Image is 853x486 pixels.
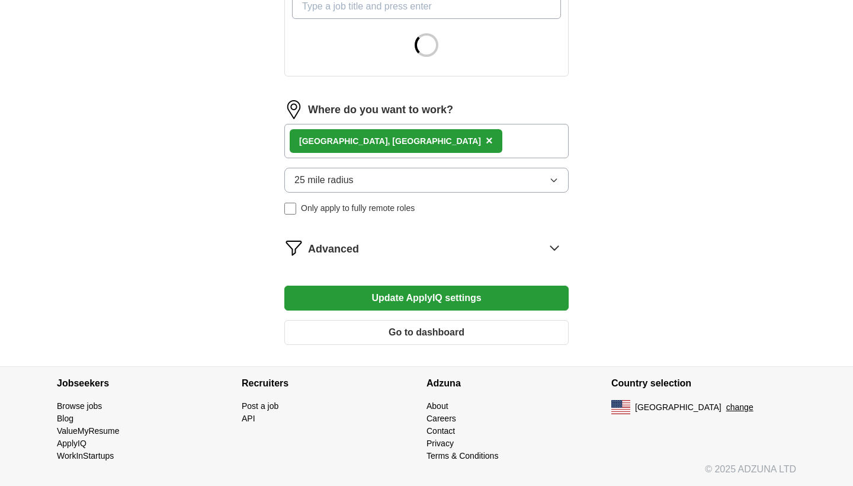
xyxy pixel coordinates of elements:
img: US flag [611,400,630,414]
span: Only apply to fully remote roles [301,202,415,215]
button: change [726,401,753,414]
a: Post a job [242,401,278,411]
button: Go to dashboard [284,320,569,345]
img: location.png [284,100,303,119]
span: [GEOGRAPHIC_DATA] [635,401,721,414]
a: ValueMyResume [57,426,120,436]
input: Only apply to fully remote roles [284,203,296,215]
a: Blog [57,414,73,423]
a: Careers [426,414,456,423]
a: ApplyIQ [57,439,86,448]
img: filter [284,238,303,257]
button: × [486,132,493,150]
a: Browse jobs [57,401,102,411]
a: Terms & Conditions [426,451,498,461]
a: About [426,401,448,411]
a: WorkInStartups [57,451,114,461]
a: Contact [426,426,455,436]
span: × [486,134,493,147]
label: Where do you want to work? [308,102,453,118]
span: Advanced [308,241,359,257]
a: Privacy [426,439,454,448]
div: © 2025 ADZUNA LTD [47,462,806,486]
a: API [242,414,255,423]
div: [GEOGRAPHIC_DATA], [GEOGRAPHIC_DATA] [299,135,481,148]
button: Update ApplyIQ settings [284,286,569,311]
button: 25 mile radius [284,168,569,193]
h4: Country selection [611,367,796,400]
span: 25 mile radius [294,173,354,187]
